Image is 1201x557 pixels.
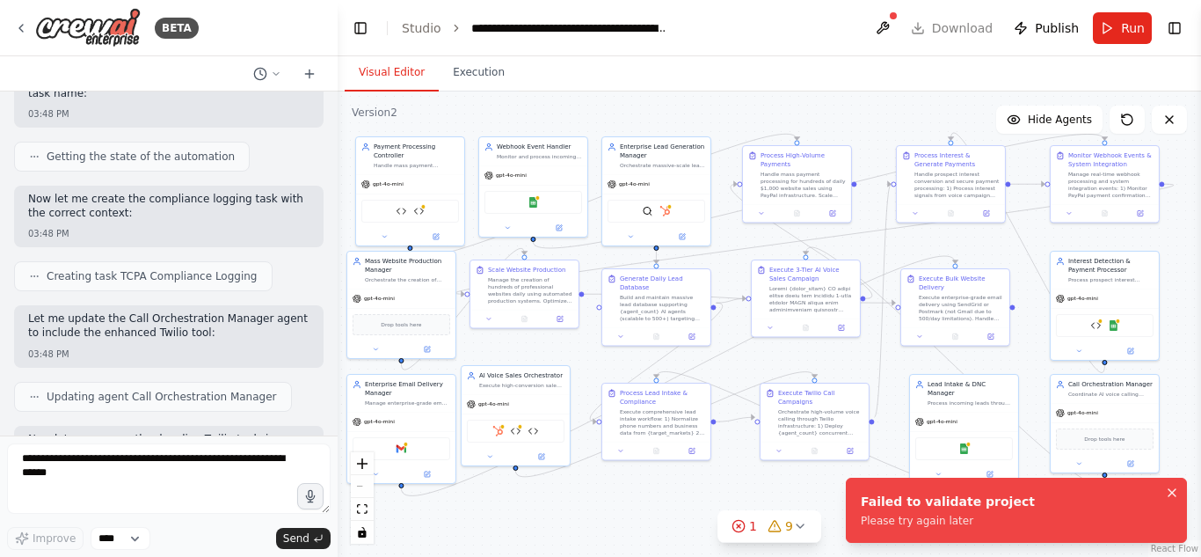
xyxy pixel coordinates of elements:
div: Execute Twilio Call CampaignsOrchestrate high-volume voice calling through Twilio infrastructure:... [760,383,870,461]
button: Open in side panel [1125,208,1155,218]
img: Sales Data Formatter and API Integration Tool [396,206,406,216]
div: Process High-Volume PaymentsHandle mass payment processing for hundreds of daily $1,000 website s... [742,145,852,224]
span: Run [1121,19,1145,37]
button: Open in side panel [972,208,1001,218]
div: Enterprise Email Delivery Manager [365,380,450,398]
span: Getting the state of the automation [47,150,235,164]
div: Manage enterprise-grade email delivery of completed websites using SendGrid or Postmark infrastru... [365,399,450,407]
button: Hide Agents [996,106,1103,134]
g: Edge from ac93205a-1b67-46dc-ae59-7c54d90fb096 to cb3150d2-cb14-488f-ac6d-d8986812ff56 [716,294,746,307]
button: Switch to previous chat [246,63,288,84]
div: Process High-Volume Payments [761,151,846,169]
div: Enterprise Lead Generation Manager [620,143,705,160]
span: gpt-4o-mini [1067,295,1098,302]
div: Execute high-conversion sales calls using the advanced 3-tier pricing SSML script. Coordinate {ag... [479,382,564,389]
div: Enterprise Lead Generation ManagerOrchestrate massive-scale lead generation across {agent_count} ... [601,136,711,246]
button: Open in side panel [534,223,584,233]
button: No output available [932,208,969,218]
div: Manage real-time webhook processing and system integration events: 1) Monitor PayPal payment conf... [1068,171,1154,199]
div: Execute 3-Tier AI Voice Sales CampaignLoremi {dolor_sitam} CO adipi elitse doeiu tem incididu 1-u... [751,260,861,338]
p: Now let me remove the dangling Twilio tool since we're now using the updated version: [28,433,309,460]
div: Loremi {dolor_sitam} CO adipi elitse doeiu tem incididu 1-utla etdolor MAGN aliqua enim adminimve... [769,285,855,313]
button: 19 [717,510,821,543]
button: No output available [506,313,542,324]
div: Interest Detection & Payment Processor [1068,257,1154,275]
div: 03:48 PM [28,107,309,121]
g: Edge from 58c683b9-559e-4c95-87f0-2cbec4cdf190 to df831b87-31f2-4a1b-9009-7ae0c11bdbcb [946,131,1109,373]
button: Visual Editor [345,55,439,92]
img: HubSpot [492,426,503,436]
button: No output available [637,331,674,341]
img: Twilio Integration Tool [510,426,520,436]
p: Let me update the Call Orchestration Manager agent to include the enhanced Twilio tool: [28,312,309,340]
img: Gmail [396,443,406,454]
div: Lead Intake & DNC Manager [928,380,1013,398]
img: Google Sheets [958,443,969,454]
p: Now let me create the compliance logging task with the correct context: [28,193,309,220]
span: Publish [1035,19,1079,37]
div: Execute 3-Tier AI Voice Sales Campaign [769,266,855,283]
span: Improve [33,531,76,546]
img: HubSpot [659,206,670,216]
span: gpt-4o-mini [373,180,404,187]
button: No output available [637,445,674,456]
div: Handle prospect interest conversion and secure payment processing: 1) Process interest signals fr... [914,171,1000,199]
img: Logo [35,8,141,48]
div: Scale Website ProductionManage the creation of hundreds of professional websites daily using auto... [469,260,579,329]
button: No output available [1086,208,1123,218]
button: Open in side panel [657,231,707,242]
div: Scale Website Production [488,266,565,275]
div: Payment Processing ControllerHandle mass payment processing for hundreds of daily conversions at ... [355,136,465,246]
span: Creating task TCPA Compliance Logging [47,269,258,283]
div: AI Voice Sales Orchestrator [479,371,564,380]
button: Open in side panel [976,331,1006,341]
button: Open in side panel [835,445,865,456]
div: Manage the creation of hundreds of professional websites daily using automated production systems... [488,276,573,304]
button: Open in side panel [818,208,848,218]
div: Interest Detection & Payment ProcessorProcess prospect interest signals, generate PayPal payment ... [1050,251,1160,361]
button: Execution [439,55,519,92]
img: Google Sheets [528,197,538,208]
button: Open in side panel [411,231,461,242]
nav: breadcrumb [402,19,669,37]
button: Start a new chat [295,63,324,84]
g: Edge from c66f7516-ab17-416a-b490-7b194feaa51f to df831b87-31f2-4a1b-9009-7ae0c11bdbcb [874,180,891,421]
span: Send [283,531,309,546]
g: Edge from ac93205a-1b67-46dc-ae59-7c54d90fb096 to 96c4e424-e788-4edb-b476-7172510f307c [587,298,724,426]
div: Execute comprehensive lead intake workflow: 1) Normalize phone numbers and business data from {ta... [620,408,705,436]
div: Handle mass payment processing for hundreds of daily conversions at $1,000 each. Manage Stripe in... [374,162,459,169]
div: Execute Bulk Website DeliveryExecute enterprise-grade email delivery using SendGrid or Postmark (... [900,268,1010,347]
div: BETA [155,18,199,39]
button: Show right sidebar [1162,16,1187,40]
a: Studio [402,21,441,35]
div: Monitor and process incoming webhooks from PayPal payment confirmations, Twilio call status updat... [497,153,582,160]
div: Handle mass payment processing for hundreds of daily $1,000 website sales using PayPal infrastruc... [761,171,846,199]
g: Edge from df831b87-31f2-4a1b-9009-7ae0c11bdbcb to ec65cb1d-e362-4a3d-9e3e-ddc2e5b5f559 [1010,180,1045,188]
button: Publish [1007,12,1086,44]
button: fit view [351,498,374,521]
div: Webhook Event HandlerMonitor and process incoming webhooks from PayPal payment confirmations, Twi... [478,136,588,238]
button: Open in side panel [516,451,566,462]
div: Call Orchestration Manager [1068,380,1154,389]
div: Enterprise Email Delivery ManagerManage enterprise-grade email delivery of completed websites usi... [346,374,456,484]
g: Edge from 192d83a6-b498-48ce-bd31-b16060cd9bc8 to 4cda49d5-56b3-45a8-bd16-a9aa88e5e2a5 [584,289,895,307]
div: Process prospect interest signals, generate PayPal payment links for Basic ($500-$1,000), Modern ... [1068,276,1154,283]
button: No output available [796,445,833,456]
button: toggle interactivity [351,521,374,544]
button: Open in side panel [1105,458,1155,469]
button: Run [1093,12,1152,44]
img: PayPal Payment Processing Tool [1090,320,1101,331]
div: AI Voice Sales OrchestratorExecute high-conversion sales calls using the advanced 3-tier pricing ... [461,365,571,466]
div: Process Interest & Generate Payments [914,151,1000,169]
button: Open in side panel [402,344,452,355]
span: gpt-4o-mini [927,418,957,425]
button: Improve [7,527,84,550]
span: Drop tools here [1084,435,1125,443]
button: zoom in [351,452,374,475]
img: Pricing Explanation and Objection Handling Tool [528,426,538,436]
div: Failed to validate project [861,493,1035,510]
img: SerperDevTool [642,206,652,216]
button: Open in side panel [402,469,452,480]
span: Drop tools here [381,320,421,329]
div: Please try again later [861,514,1035,528]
